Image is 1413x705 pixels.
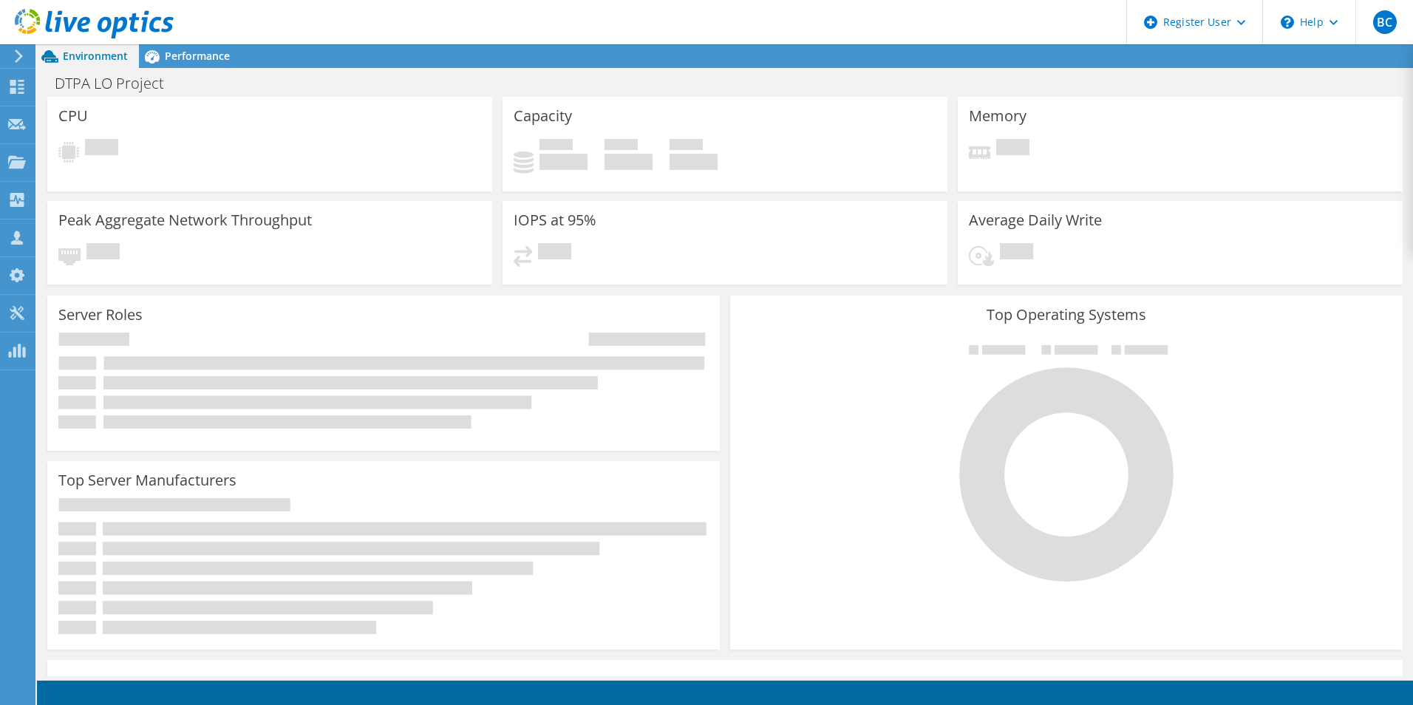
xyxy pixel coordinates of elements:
[670,139,703,154] span: Total
[670,154,718,170] h4: 0 GiB
[741,307,1392,323] h3: Top Operating Systems
[539,154,588,170] h4: 0 GiB
[58,307,143,323] h3: Server Roles
[1000,243,1033,263] span: Pending
[165,49,230,63] span: Performance
[48,75,187,92] h1: DTPA LO Project
[514,108,572,124] h3: Capacity
[58,472,236,488] h3: Top Server Manufacturers
[1281,16,1294,29] svg: \n
[969,108,1026,124] h3: Memory
[605,154,653,170] h4: 0 GiB
[63,49,128,63] span: Environment
[605,139,638,154] span: Free
[1373,10,1397,34] span: BC
[85,139,118,159] span: Pending
[514,212,596,228] h3: IOPS at 95%
[86,243,120,263] span: Pending
[969,212,1102,228] h3: Average Daily Write
[996,139,1029,159] span: Pending
[58,212,312,228] h3: Peak Aggregate Network Throughput
[58,108,88,124] h3: CPU
[538,243,571,263] span: Pending
[539,139,573,154] span: Used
